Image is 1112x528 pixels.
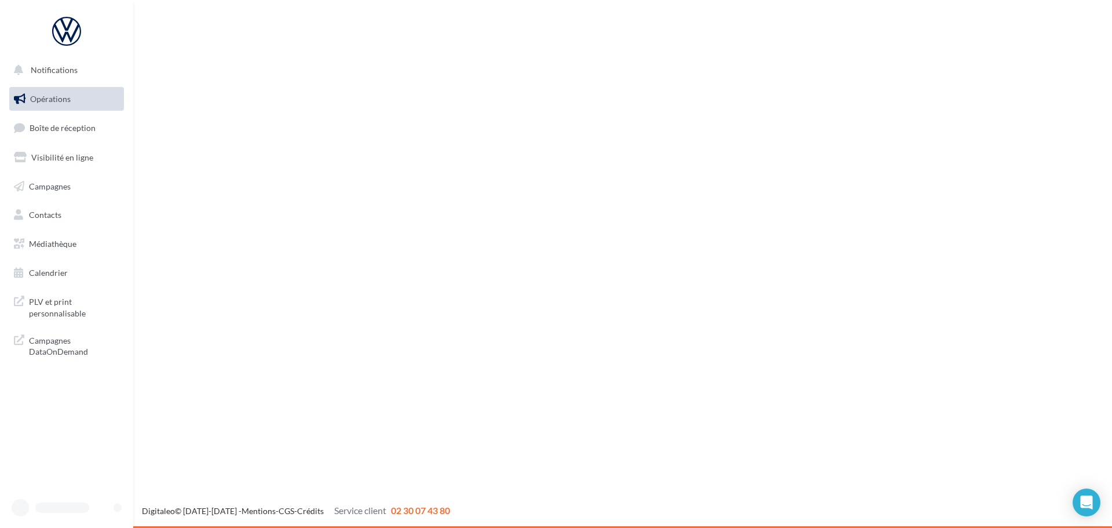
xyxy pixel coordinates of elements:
[29,210,61,220] span: Contacts
[31,152,93,162] span: Visibilité en ligne
[7,203,126,227] a: Contacts
[7,174,126,199] a: Campagnes
[242,506,276,516] a: Mentions
[142,506,450,516] span: © [DATE]-[DATE] - - -
[142,506,175,516] a: Digitaleo
[7,58,122,82] button: Notifications
[30,94,71,104] span: Opérations
[29,268,68,278] span: Calendrier
[29,239,76,249] span: Médiathèque
[279,506,294,516] a: CGS
[391,505,450,516] span: 02 30 07 43 80
[1073,489,1100,516] div: Open Intercom Messenger
[334,505,386,516] span: Service client
[30,123,96,133] span: Boîte de réception
[7,289,126,323] a: PLV et print personnalisable
[31,65,78,75] span: Notifications
[7,87,126,111] a: Opérations
[297,506,324,516] a: Crédits
[7,261,126,285] a: Calendrier
[29,333,119,358] span: Campagnes DataOnDemand
[29,181,71,191] span: Campagnes
[29,294,119,319] span: PLV et print personnalisable
[7,145,126,170] a: Visibilité en ligne
[7,232,126,256] a: Médiathèque
[7,115,126,140] a: Boîte de réception
[7,328,126,362] a: Campagnes DataOnDemand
